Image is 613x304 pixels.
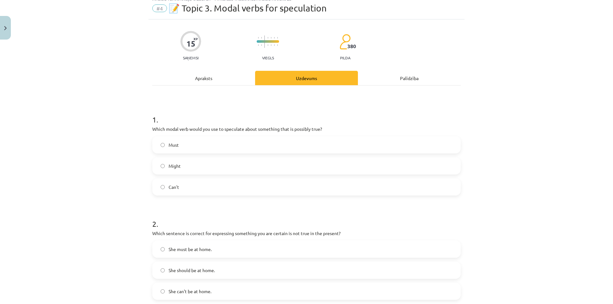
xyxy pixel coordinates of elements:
[261,44,262,46] img: icon-short-line-57e1e144782c952c97e751825c79c345078a6d821885a25fce030b3d8c18986b.svg
[258,37,259,39] img: icon-short-line-57e1e144782c952c97e751825c79c345078a6d821885a25fce030b3d8c18986b.svg
[169,267,215,274] span: She should be at home.
[262,56,274,60] p: Viegls
[152,208,461,228] h1: 2 .
[152,126,461,132] p: Which modal verb would you use to speculate about something that is possibly true?
[255,71,358,85] div: Uzdevums
[152,230,461,237] p: Which sentence is correct for expressing something you are certain is not true in the present?
[152,104,461,124] h1: 1 .
[277,37,278,39] img: icon-short-line-57e1e144782c952c97e751825c79c345078a6d821885a25fce030b3d8c18986b.svg
[180,56,201,60] p: Saņemsi
[261,37,262,39] img: icon-short-line-57e1e144782c952c97e751825c79c345078a6d821885a25fce030b3d8c18986b.svg
[161,289,165,293] input: She can't be at home.
[161,185,165,189] input: Can't
[358,71,461,85] div: Palīdzība
[169,142,179,148] span: Must
[186,39,195,48] div: 15
[169,288,211,295] span: She can't be at home.
[169,163,181,169] span: Might
[4,26,7,30] img: icon-close-lesson-0947bae3869378f0d4975bcd49f059093ad1ed9edebbc8119c70593378902aed.svg
[193,37,198,41] span: XP
[277,44,278,46] img: icon-short-line-57e1e144782c952c97e751825c79c345078a6d821885a25fce030b3d8c18986b.svg
[347,43,356,49] span: 380
[274,44,275,46] img: icon-short-line-57e1e144782c952c97e751825c79c345078a6d821885a25fce030b3d8c18986b.svg
[169,184,179,190] span: Can't
[161,247,165,251] input: She must be at home.
[264,35,265,48] img: icon-long-line-d9ea69661e0d244f92f715978eff75569469978d946b2353a9bb055b3ed8787d.svg
[161,164,165,168] input: Might
[169,3,327,13] span: 📝 Topic 3. Modal verbs for speculation
[161,143,165,147] input: Must
[152,71,255,85] div: Apraksts
[152,4,167,12] span: #4
[340,56,350,60] p: pilda
[274,37,275,39] img: icon-short-line-57e1e144782c952c97e751825c79c345078a6d821885a25fce030b3d8c18986b.svg
[339,34,351,50] img: students-c634bb4e5e11cddfef0936a35e636f08e4e9abd3cc4e673bd6f9a4125e45ecb1.svg
[169,246,212,253] span: She must be at home.
[161,268,165,272] input: She should be at home.
[258,44,259,46] img: icon-short-line-57e1e144782c952c97e751825c79c345078a6d821885a25fce030b3d8c18986b.svg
